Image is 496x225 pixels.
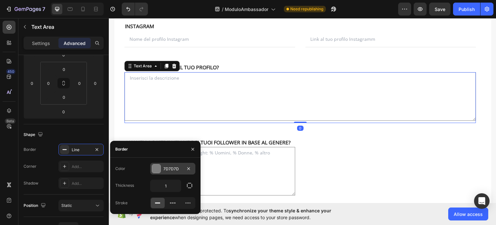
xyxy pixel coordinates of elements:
[72,164,102,170] div: Add...
[115,183,134,188] div: Thickness
[24,180,38,186] div: Shadow
[115,146,128,152] div: Border
[44,78,53,88] input: 0px
[31,23,101,31] p: Text Area
[27,78,37,88] input: 0
[15,120,186,129] div: Rich Text Editor. Editing area: main
[474,193,490,209] div: Open Intercom Messenger
[16,121,186,128] p: QUAL'E' LA DISTRIBUZIONE DEI TUOI FOLLOWER IN BASE AL GENERE?
[24,147,36,152] div: Border
[90,78,100,88] input: 0
[150,208,331,220] span: synchronize your theme style & enhance your experience
[6,69,15,74] div: 450
[150,207,356,221] span: Your page is password protected. To when designing pages, we need access to your store password.
[109,18,496,203] iframe: Design area
[24,201,47,210] div: Position
[163,166,182,172] div: 7D7D7D
[429,3,450,16] button: Save
[3,3,48,16] button: 7
[72,181,102,186] div: Add...
[188,107,195,113] div: 0
[225,6,268,13] span: ModuloAmbassador
[57,92,70,102] input: 0px
[24,130,44,139] div: Shape
[64,40,86,47] p: Advanced
[150,180,181,192] input: Auto
[448,208,488,220] button: Allow access
[290,6,323,12] span: Need republishing
[454,211,483,218] span: Allow access
[61,203,72,208] span: Static
[57,107,70,117] input: 0
[453,3,480,16] button: Publish
[24,163,36,169] div: Corner
[459,6,475,13] div: Publish
[222,6,223,13] span: /
[5,118,15,124] div: Beta
[42,5,45,13] p: 7
[122,3,148,16] div: Undo/Redo
[58,200,104,211] button: Static
[115,166,125,172] div: Color
[115,200,128,206] div: Stroke
[32,40,50,47] p: Settings
[75,78,84,88] input: 0px
[57,64,70,74] input: 0px
[435,6,445,12] span: Save
[72,147,90,153] div: Line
